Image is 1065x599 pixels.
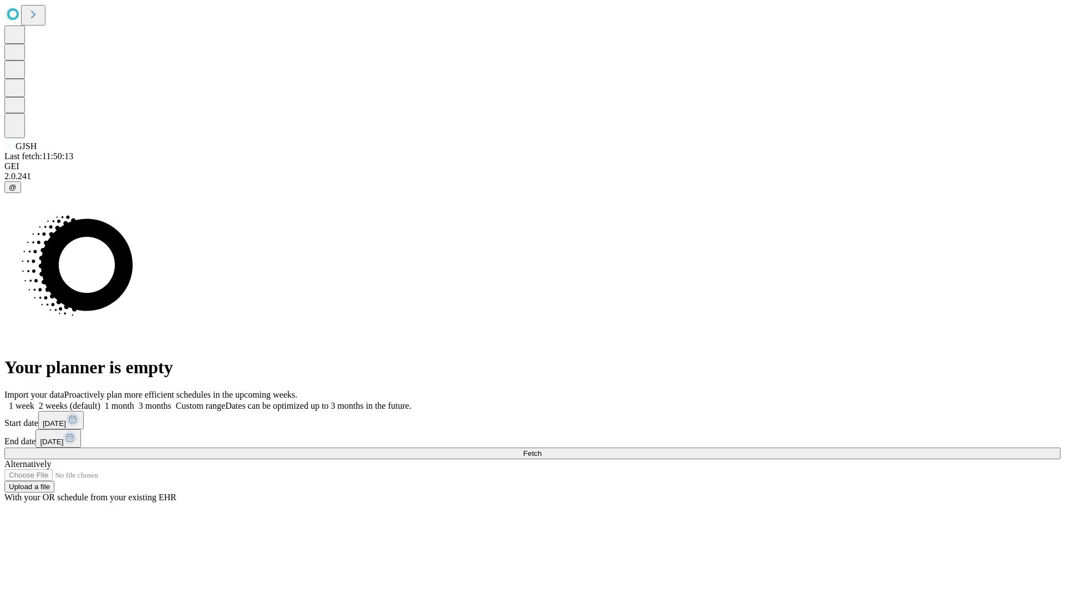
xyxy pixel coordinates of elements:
[4,459,51,469] span: Alternatively
[4,448,1061,459] button: Fetch
[4,161,1061,171] div: GEI
[39,401,100,410] span: 2 weeks (default)
[139,401,171,410] span: 3 months
[9,183,17,191] span: @
[35,429,81,448] button: [DATE]
[4,181,21,193] button: @
[523,449,541,458] span: Fetch
[4,493,176,502] span: With your OR schedule from your existing EHR
[176,401,225,410] span: Custom range
[225,401,411,410] span: Dates can be optimized up to 3 months in the future.
[4,171,1061,181] div: 2.0.241
[4,429,1061,448] div: End date
[4,411,1061,429] div: Start date
[4,151,73,161] span: Last fetch: 11:50:13
[4,357,1061,378] h1: Your planner is empty
[4,390,64,399] span: Import your data
[16,141,37,151] span: GJSH
[43,419,66,428] span: [DATE]
[4,481,54,493] button: Upload a file
[38,411,84,429] button: [DATE]
[105,401,134,410] span: 1 month
[64,390,297,399] span: Proactively plan more efficient schedules in the upcoming weeks.
[40,438,63,446] span: [DATE]
[9,401,34,410] span: 1 week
